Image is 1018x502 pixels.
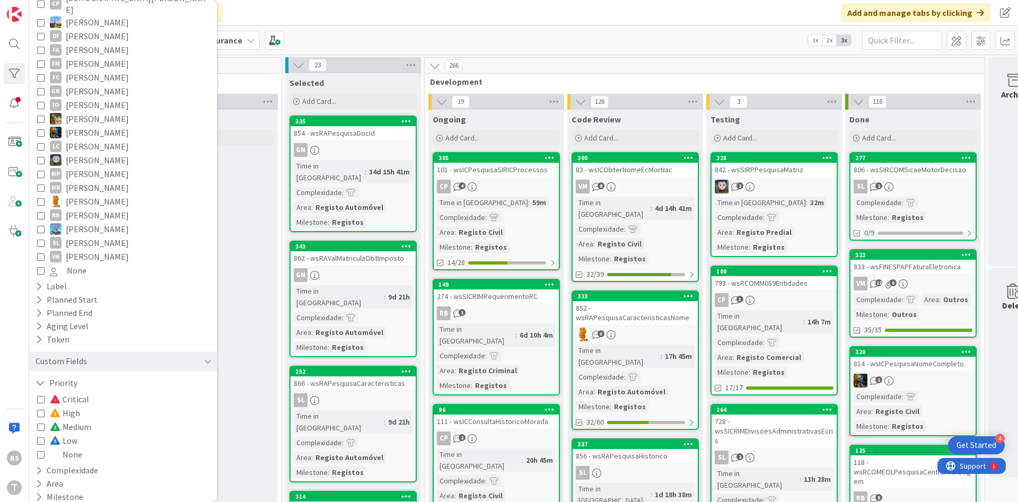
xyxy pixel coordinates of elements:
span: : [454,226,456,238]
span: : [515,329,517,341]
div: 328 [716,154,837,162]
span: 3 [736,296,743,303]
div: GN [291,268,416,282]
div: Registo Automóvel [313,201,386,213]
span: : [311,327,313,338]
img: SF [50,223,62,235]
span: : [593,386,595,398]
img: RL [576,328,590,341]
div: Time in [GEOGRAPHIC_DATA] [294,410,384,434]
button: DG [PERSON_NAME] [37,15,209,29]
div: 793 - wsRCOMM059Entidades [712,276,837,290]
div: GN [294,268,308,282]
img: LS [50,154,62,166]
div: Registos [889,212,926,223]
span: [PERSON_NAME] [66,250,129,263]
img: JC [854,374,867,387]
div: CP [712,293,837,307]
span: 3 [598,330,604,337]
div: SL [291,393,416,407]
span: [PERSON_NAME] [66,167,129,181]
span: : [384,291,385,303]
div: Milestone [576,401,610,412]
span: : [485,212,487,223]
span: : [732,226,734,238]
button: DF [PERSON_NAME] [37,29,209,43]
div: 335 [295,118,416,125]
div: 96111 - wsICConsultaHistoricoMorada [434,405,559,428]
div: 14h 7m [805,316,833,328]
img: RL [50,196,62,207]
div: Registo Civil [595,238,644,250]
span: 1 [875,376,882,383]
button: SL [PERSON_NAME] [37,236,209,250]
span: [PERSON_NAME] [66,112,129,126]
span: : [902,197,903,208]
span: Support [22,2,48,14]
div: Registos [750,366,787,378]
div: Registos [750,241,787,253]
div: GN [294,143,308,157]
span: 17/17 [725,382,743,393]
div: Complexidade [294,312,342,323]
div: Registo Comercial [734,351,804,363]
div: 100 [716,268,837,275]
div: Registos [329,216,366,228]
div: 323833 - wsFINESPAPFaturaEletronica [850,250,976,274]
div: Outros [941,294,971,305]
span: : [763,212,765,223]
div: 277806 - wsSIRCOMSicaeMotorDecisao [850,153,976,177]
button: GN [PERSON_NAME] [37,84,209,98]
div: 32m [808,197,827,208]
button: SF [PERSON_NAME] [37,222,209,236]
span: [PERSON_NAME] [66,181,129,195]
div: CP [437,431,451,445]
div: 264 [712,405,837,415]
div: 814 - wsICPesquisaNomeCompleto [850,357,976,371]
div: 149 [438,281,559,288]
div: DF [50,30,62,42]
div: 323 [855,251,976,259]
a: 305101 - wsICPesquisaSIRICProcessosCPTime in [GEOGRAPHIC_DATA]:59mComplexidade:Area:Registo Civil... [433,152,560,270]
span: 6 [890,279,897,286]
div: 335854 - wsRAPesquisaDocId [291,117,416,140]
button: RB [PERSON_NAME] [37,208,209,222]
div: 320 [855,348,976,356]
div: VM [576,180,590,193]
span: Add Card... [302,96,336,106]
div: Complexidade [854,197,902,208]
div: Registos [472,241,510,253]
span: High [50,406,80,420]
span: : [471,380,472,391]
div: 277 [850,153,976,163]
div: 252 [291,367,416,376]
div: Milestone [437,380,471,391]
div: Area [854,406,871,417]
button: JC [PERSON_NAME] [37,112,209,126]
div: JC [850,374,976,387]
a: 30083 - wsICObterNomeEcMorNacVMTime in [GEOGRAPHIC_DATA]:4d 14h 41mComplexidade:Area:Registo Civi... [572,152,699,282]
div: Registo Civil [873,406,922,417]
span: Add Card... [584,133,618,143]
span: : [902,391,903,402]
span: [PERSON_NAME] [66,208,129,222]
div: GN [291,143,416,157]
div: Complexidade [437,350,485,362]
div: Area [922,294,939,305]
div: 328 [712,153,837,163]
div: FM [50,58,62,69]
div: 333 [573,292,698,301]
div: Complexidade [854,294,902,305]
div: Registo Automóvel [313,327,386,338]
div: Area [437,226,454,238]
div: Milestone [715,366,749,378]
div: Complexidade [854,391,902,402]
span: 32/60 [586,417,604,428]
div: 96 [434,405,559,415]
div: Area [294,327,311,338]
div: Area [576,386,593,398]
div: Complexidade [576,371,624,383]
button: LC [PERSON_NAME] [37,139,209,153]
span: 2 [736,182,743,189]
div: SL [854,180,867,193]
